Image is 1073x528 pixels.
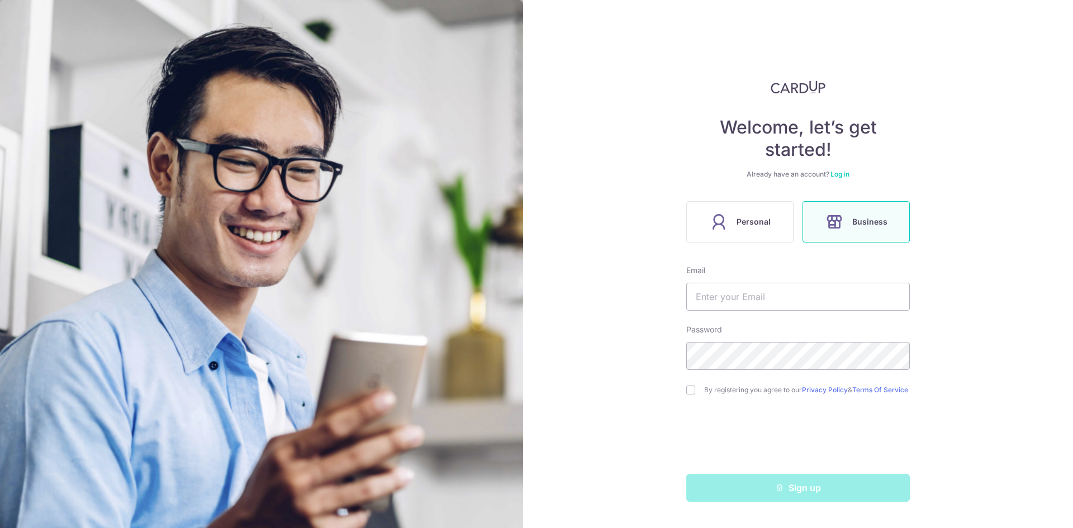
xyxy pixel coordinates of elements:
[682,201,798,242] a: Personal
[852,215,887,229] span: Business
[704,386,910,394] label: By registering you agree to our &
[686,170,910,179] div: Already have an account?
[686,265,705,276] label: Email
[802,386,848,394] a: Privacy Policy
[798,201,914,242] a: Business
[830,170,849,178] a: Log in
[852,386,908,394] a: Terms Of Service
[686,283,910,311] input: Enter your Email
[713,417,883,460] iframe: reCAPTCHA
[737,215,771,229] span: Personal
[686,324,722,335] label: Password
[686,116,910,161] h4: Welcome, let’s get started!
[771,80,825,94] img: CardUp Logo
